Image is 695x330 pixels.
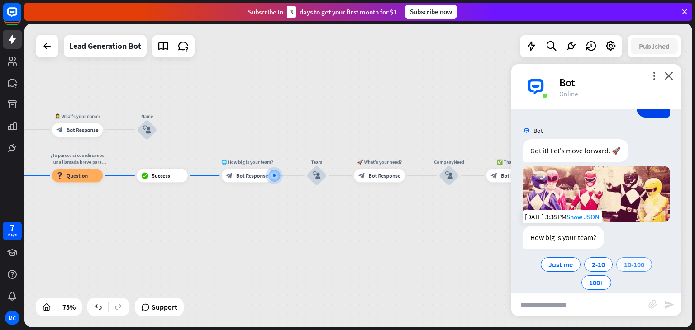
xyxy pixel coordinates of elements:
[287,6,296,18] div: 3
[8,232,17,238] div: days
[57,126,63,133] i: block_bot_response
[491,172,498,179] i: block_bot_response
[501,172,533,179] span: Bot Response
[67,126,99,133] span: Bot Response
[358,172,365,179] i: block_bot_response
[523,226,604,249] div: How big is your team?
[313,171,321,179] i: block_user_input
[3,222,22,240] a: 7 days
[141,172,148,179] i: block_success
[10,224,14,232] div: 7
[143,126,151,134] i: block_user_input
[152,300,177,314] span: Support
[296,159,337,165] div: Team
[248,6,397,18] div: Subscribe in days to get your first month for $1
[523,210,602,223] div: [DATE] 3:38 PM
[217,159,278,165] div: 🌐 How big is your team?
[47,113,108,119] div: 👩‍💼 What's your name?
[226,172,233,179] i: block_bot_response
[67,172,88,179] span: Question
[650,71,658,80] i: more_vert
[57,172,63,179] i: block_question
[445,171,453,179] i: block_user_input
[428,159,469,165] div: CompanyNeed
[7,4,34,31] button: Open LiveChat chat widget
[5,311,19,325] div: MC
[236,172,268,179] span: Bot Response
[664,299,675,310] i: send
[664,71,673,80] i: close
[566,212,600,221] span: Show JSON
[60,300,78,314] div: 75%
[349,159,410,165] div: 🚀 What's your need?
[559,90,670,98] div: Online
[152,172,170,179] span: Success
[69,35,141,57] div: Lead Generation Bot
[559,75,670,90] div: Bot
[548,260,573,269] span: Just me
[533,127,543,135] span: Bot
[47,152,108,165] div: ¿Te parece si coordinamos una llamada breve para contarte más? No te tomará mucho tiempo, y podrí...
[481,159,543,165] div: ✅ Thank you!
[589,278,604,287] span: 100+
[592,260,605,269] span: 2-10
[523,139,628,162] div: Got it! Let's move forward. 🚀
[127,113,167,119] div: Name
[624,260,644,269] span: 10-100
[648,300,657,309] i: block_attachment
[405,5,457,19] div: Subscribe now
[631,38,678,54] button: Published
[369,172,401,179] span: Bot Response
